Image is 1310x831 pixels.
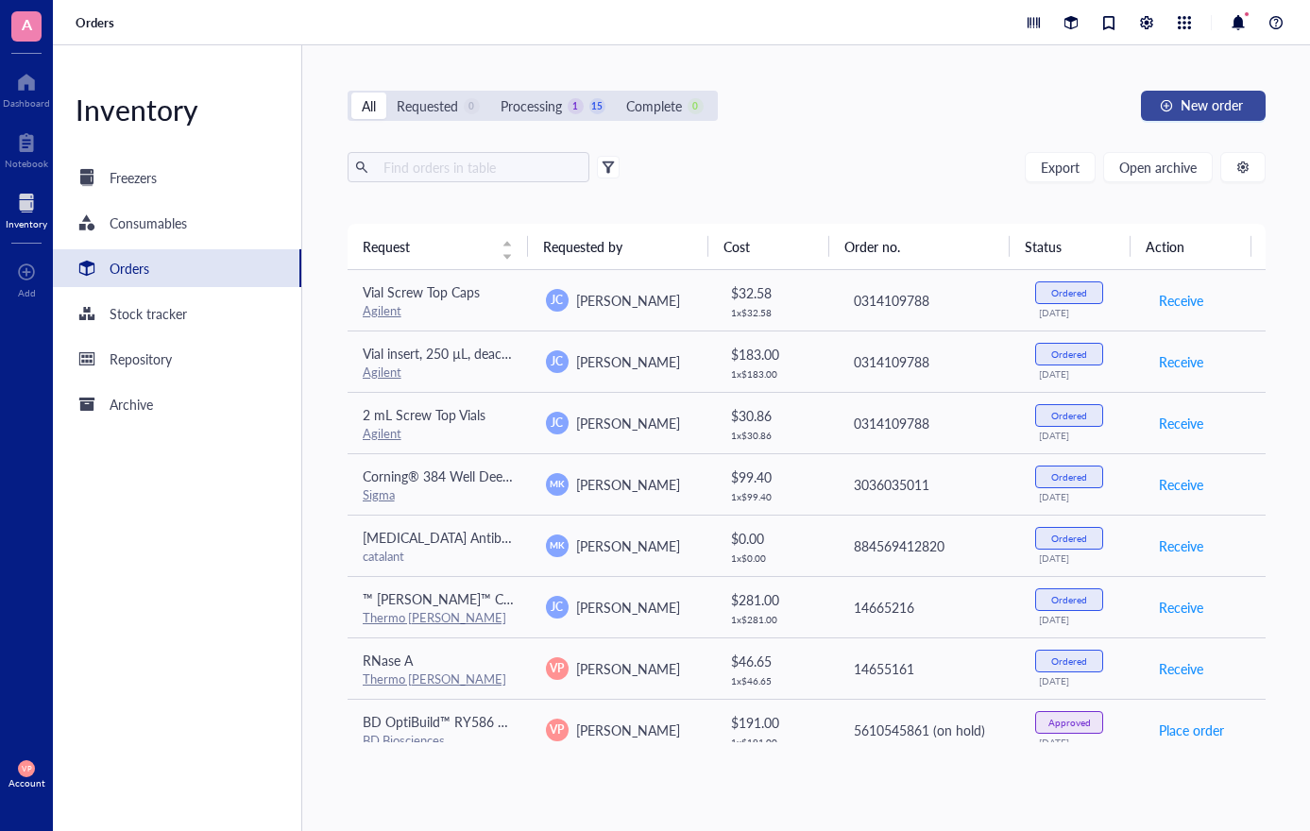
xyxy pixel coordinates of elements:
button: Receive [1158,653,1204,684]
td: 3036035011 [837,453,1020,515]
button: Receive [1158,592,1204,622]
div: Notebook [5,158,48,169]
span: [PERSON_NAME] [576,536,680,555]
div: $ 30.86 [731,405,822,426]
div: catalant [363,548,516,565]
div: 0314109788 [854,290,1005,311]
button: Place order [1158,715,1225,745]
td: 0314109788 [837,331,1020,392]
div: Complete [626,95,682,116]
a: Archive [53,385,301,423]
span: New order [1181,97,1243,112]
div: Processing [501,95,562,116]
div: Dashboard [3,97,50,109]
a: Agilent [363,363,401,381]
span: [MEDICAL_DATA] Antibody (catalant) [363,528,581,547]
a: Agilent [363,301,401,319]
div: 1 x $ 30.86 [731,430,822,441]
div: $ 183.00 [731,344,822,365]
div: [DATE] [1039,491,1128,502]
div: [DATE] [1039,307,1128,318]
span: ™ [PERSON_NAME]™ Chromogenic [MEDICAL_DATA] Quant Kit [363,589,741,608]
div: [DATE] [1039,552,1128,564]
a: Freezers [53,159,301,196]
span: [PERSON_NAME] [576,414,680,432]
button: New order [1141,91,1266,121]
button: Receive [1158,408,1204,438]
span: JC [551,415,563,432]
div: 1 x $ 0.00 [731,552,822,564]
span: VP [550,721,564,738]
div: 0 [688,98,704,114]
div: 14655161 [854,658,1005,679]
span: [PERSON_NAME] [576,475,680,494]
div: 1 x $ 32.58 [731,307,822,318]
span: [PERSON_NAME] [576,352,680,371]
th: Request [348,224,528,269]
span: Receive [1159,474,1203,495]
div: Freezers [110,167,157,188]
span: [PERSON_NAME] [576,598,680,617]
div: [DATE] [1039,614,1128,625]
a: Inventory [6,188,47,229]
div: 1 x $ 191.00 [731,737,822,748]
div: [DATE] [1039,368,1128,380]
div: Stock tracker [110,303,187,324]
span: 2 mL Screw Top Vials [363,405,485,424]
td: 0314109788 [837,392,1020,453]
span: Vial Screw Top Caps [363,282,480,301]
span: MK [550,538,564,551]
div: $ 99.40 [731,466,822,487]
div: 884569412820 [854,535,1005,556]
div: All [362,95,376,116]
button: Receive [1158,531,1204,561]
div: Ordered [1051,287,1087,298]
td: 14655161 [837,637,1020,699]
div: $ 281.00 [731,589,822,610]
div: 14665216 [854,597,1005,618]
div: 0314109788 [854,351,1005,372]
a: Orders [76,14,118,31]
a: Thermo [PERSON_NAME] [363,608,506,626]
th: Action [1131,224,1251,269]
span: JC [551,599,563,616]
span: Vial insert, 250 µL, deactivated glass with polymer feet, 100/pk Insert size: 5.6 x 30 mm [363,344,872,363]
span: Open archive [1119,160,1197,175]
div: [DATE] [1039,430,1128,441]
div: Account [9,777,45,789]
td: 5610545861 (on hold) [837,699,1020,760]
span: JC [551,353,563,370]
span: Receive [1159,658,1203,679]
a: Sigma [363,485,395,503]
span: A [22,12,32,36]
div: $ 191.00 [731,712,822,733]
div: Consumables [110,212,187,233]
span: [PERSON_NAME] [576,291,680,310]
div: Ordered [1051,410,1087,421]
div: Ordered [1051,655,1087,667]
td: 14665216 [837,576,1020,637]
a: Orders [53,249,301,287]
td: 0314109788 [837,270,1020,331]
div: Ordered [1051,348,1087,360]
a: Repository [53,340,301,378]
div: 1 x $ 281.00 [731,614,822,625]
div: $ 46.65 [731,651,822,671]
th: Requested by [528,224,708,269]
input: Find orders in table [376,153,582,181]
div: [DATE] [1039,737,1128,748]
div: 1 x $ 46.65 [731,675,822,687]
span: Receive [1159,290,1203,311]
div: Repository [110,348,172,369]
a: Agilent [363,424,401,442]
div: Inventory [6,218,47,229]
span: [PERSON_NAME] [576,659,680,678]
button: Receive [1158,469,1204,500]
button: Receive [1158,347,1204,377]
div: Ordered [1051,471,1087,483]
div: Orders [110,258,149,279]
span: JC [551,292,563,309]
button: Open archive [1103,152,1213,182]
div: Approved [1048,717,1091,728]
td: 884569412820 [837,515,1020,576]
